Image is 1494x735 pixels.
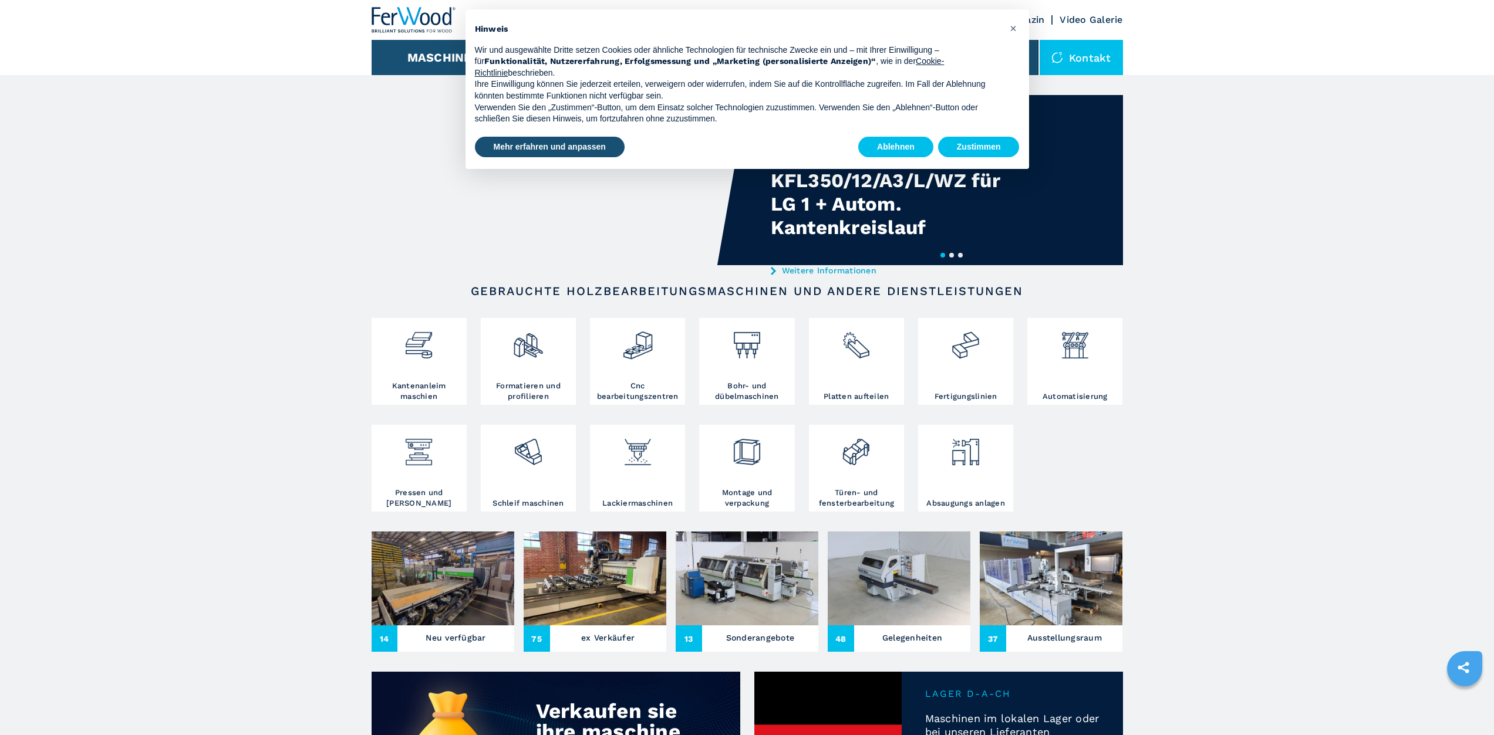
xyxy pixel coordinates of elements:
[1444,682,1485,726] iframe: Chat
[590,425,685,512] a: Lackiermaschinen
[731,428,763,468] img: montaggio_imballaggio_2.png
[699,425,794,512] a: Montage und verpackung
[809,425,904,512] a: Türen- und fensterbearbeitung
[409,284,1085,298] h2: Gebrauchte Holzbearbeitungsmaschinen und andere Dienstleistungen
[602,498,673,509] h3: Lackiermaschinen
[512,321,544,361] img: squadratrici_2.png
[475,79,1001,101] p: Ihre Einwilligung können Sie jederzeit erteilen, verweigern oder widerrufen, indem Sie auf die Ko...
[949,253,954,258] button: 2
[828,625,854,652] span: 48
[980,625,1006,652] span: 37
[1010,21,1017,35] span: ×
[676,531,818,652] a: Sonderangebote 13Sonderangebote
[475,102,1001,125] p: Verwenden Sie den „Zustimmen“-Button, um dem Einsatz solcher Technologien zuzustimmen. Verwenden ...
[484,56,876,66] strong: Funktionalität, Nutzererfahrung, Erfolgsmessung und „Marketing (personalisierte Anzeigen)“
[403,428,434,468] img: pressa-strettoia.png
[1004,19,1023,38] button: Schließen Sie diesen Hinweis
[958,253,963,258] button: 3
[812,487,901,509] h3: Türen- und fensterbearbeitung
[581,629,635,646] h3: ex Verkäufer
[590,318,685,405] a: Cnc bearbeitungszentren
[524,531,666,625] img: ex Verkäufer
[858,137,933,158] button: Ablehnen
[372,7,456,33] img: Ferwood
[372,425,467,512] a: Pressen und [PERSON_NAME]
[950,428,981,468] img: aspirazione_1.png
[475,56,945,77] a: Cookie-Richtlinie
[403,321,434,361] img: bordatrici_1.png
[407,50,481,65] button: Maschinen
[372,95,747,265] video: Your browser does not support the video tag.
[481,425,576,512] a: Schleif maschinen
[493,498,564,509] h3: Schleif maschinen
[484,381,573,402] h3: Formatieren und profilieren
[676,531,818,625] img: Sonderangebote
[935,391,997,402] h3: Fertigungslinien
[841,321,872,361] img: sezionatrici_2.png
[771,266,1001,275] a: Weitere Informationen
[726,629,795,646] h3: Sonderangebote
[926,498,1005,509] h3: Absaugungs anlagen
[593,381,682,402] h3: Cnc bearbeitungszentren
[702,487,791,509] h3: Montage und verpackung
[1449,653,1478,682] a: sharethis
[1051,52,1063,63] img: Kontakt
[940,253,945,258] button: 1
[1027,629,1102,646] h3: Ausstellungsraum
[882,629,942,646] h3: Gelegenheiten
[1027,318,1122,405] a: Automatisierung
[372,531,514,625] img: Neu verfügbar
[841,428,872,468] img: lavorazione_porte_finestre_2.png
[702,381,791,402] h3: Bohr- und dübelmaschinen
[524,531,666,652] a: ex Verkäufer 75ex Verkäufer
[699,318,794,405] a: Bohr- und dübelmaschinen
[809,318,904,405] a: Platten aufteilen
[622,428,653,468] img: verniciatura_1.png
[475,137,625,158] button: Mehr erfahren und anpassen
[512,428,544,468] img: levigatrici_2.png
[372,531,514,652] a: Neu verfügbar 14Neu verfügbar
[918,318,1013,405] a: Fertigungslinien
[828,531,970,652] a: Gelegenheiten48Gelegenheiten
[1060,321,1091,361] img: automazione.png
[1040,40,1123,75] div: Kontakt
[481,318,576,405] a: Formatieren und profilieren
[950,321,981,361] img: linee_di_produzione_2.png
[622,321,653,361] img: centro_di_lavoro_cnc_2.png
[824,391,889,402] h3: Platten aufteilen
[918,425,1013,512] a: Absaugungs anlagen
[475,23,1001,35] h2: Hinweis
[426,629,485,646] h3: Neu verfügbar
[938,137,1020,158] button: Zustimmen
[980,531,1122,625] img: Ausstellungsraum
[980,531,1122,652] a: Ausstellungsraum37Ausstellungsraum
[1060,14,1122,25] a: Video Galerie
[375,487,464,509] h3: Pressen und [PERSON_NAME]
[372,318,467,405] a: Kantenanleim maschien
[372,625,398,652] span: 14
[524,625,550,652] span: 75
[828,531,970,625] img: Gelegenheiten
[1043,391,1108,402] h3: Automatisierung
[475,45,1001,79] p: Wir und ausgewählte Dritte setzen Cookies oder ähnliche Technologien für technische Zwecke ein un...
[731,321,763,361] img: foratrici_inseritrici_2.png
[676,625,702,652] span: 13
[375,381,464,402] h3: Kantenanleim maschien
